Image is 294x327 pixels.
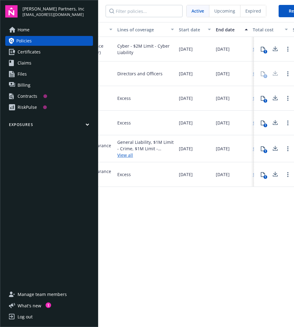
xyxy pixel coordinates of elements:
[117,95,131,101] div: Excess
[179,171,193,178] span: [DATE]
[18,25,30,35] span: Home
[117,26,167,33] div: Lines of coverage
[191,8,204,14] span: Active
[117,43,174,56] div: Cyber - $2M Limit - Cyber Liability
[46,302,51,308] div: 1
[214,8,235,14] span: Upcoming
[253,26,281,33] div: Total cost
[179,95,193,101] span: [DATE]
[216,46,230,52] span: [DATE]
[284,119,292,127] a: Open options
[176,22,213,37] button: Start date
[18,47,41,57] span: Certificates
[106,5,183,17] input: Filter policies...
[216,145,230,152] span: [DATE]
[115,22,176,37] button: Lines of coverage
[5,36,93,46] a: Policies
[22,5,93,18] button: [PERSON_NAME] Partners, Inc[EMAIL_ADDRESS][DOMAIN_NAME]
[264,124,267,127] div: 1
[18,302,41,309] span: What ' s new
[264,99,267,103] div: 1
[250,22,290,37] button: Total cost
[22,6,84,12] span: [PERSON_NAME] Partners, Inc
[5,290,93,299] a: Manage team members
[216,70,230,77] span: [DATE]
[284,145,292,152] a: Open options
[284,95,292,102] a: Open options
[257,143,269,155] button: 1
[117,171,131,178] div: Excess
[5,69,93,79] a: Files
[5,80,93,90] a: Billing
[216,26,241,33] div: End date
[5,5,18,18] img: navigator-logo.svg
[117,120,131,126] div: Excess
[18,91,37,101] div: Contracts
[284,171,292,178] a: Open options
[257,92,269,104] button: 1
[5,58,93,68] a: Claims
[264,175,267,179] div: 1
[117,139,174,152] div: General Liability, $1M Limit - Crime, $1M Limit - Employment Practices Liability, Hired and Non-O...
[257,117,269,129] button: 1
[179,26,204,33] div: Start date
[117,152,174,158] a: View all
[18,80,30,90] span: Billing
[5,302,51,309] button: What's new1
[5,102,93,112] a: RiskPulse
[179,70,193,77] span: [DATE]
[117,70,163,77] div: Directors and Officers
[18,69,27,79] span: Files
[284,70,292,77] a: Open options
[5,91,93,101] a: Contracts
[179,120,193,126] span: [DATE]
[216,171,230,178] span: [DATE]
[5,47,93,57] a: Certificates
[18,58,31,68] span: Claims
[5,25,93,35] a: Home
[257,168,269,181] button: 1
[5,122,93,130] button: Exposures
[264,149,267,153] div: 1
[16,36,32,46] span: Policies
[213,22,250,37] button: End date
[216,95,230,101] span: [DATE]
[216,120,230,126] span: [DATE]
[18,312,33,322] div: Log out
[257,43,269,55] button: 1
[18,102,37,112] div: RiskPulse
[18,290,67,299] span: Manage team members
[22,12,84,18] span: [EMAIL_ADDRESS][DOMAIN_NAME]
[245,8,261,14] span: Expired
[179,46,193,52] span: [DATE]
[264,50,267,53] div: 1
[284,45,292,53] a: Open options
[179,145,193,152] span: [DATE]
